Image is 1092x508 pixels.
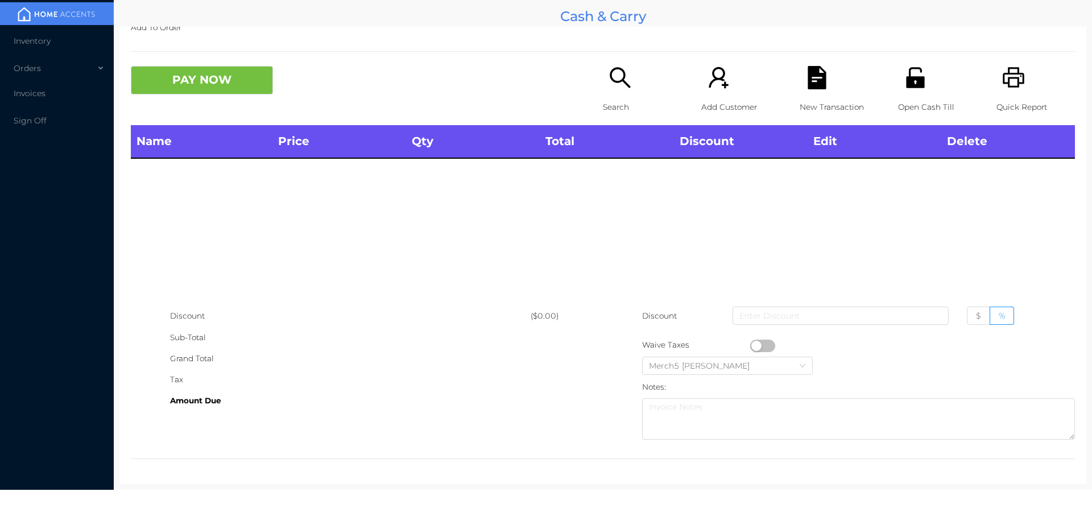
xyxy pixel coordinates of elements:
[808,125,941,158] th: Edit
[733,307,949,325] input: Enter Discount
[170,390,531,411] div: Amount Due
[1002,66,1025,89] i: icon: printer
[272,125,406,158] th: Price
[14,115,47,126] span: Sign Off
[540,125,673,158] th: Total
[642,382,666,391] label: Notes:
[707,66,730,89] i: icon: user-add
[603,97,681,118] p: Search
[674,125,808,158] th: Discount
[996,97,1075,118] p: Quick Report
[642,334,750,356] div: Waive Taxes
[14,36,51,46] span: Inventory
[800,97,878,118] p: New Transaction
[170,305,531,327] div: Discount
[131,66,273,94] button: PAY NOW
[170,369,531,390] div: Tax
[131,17,1075,38] p: Add To Order
[904,66,927,89] i: icon: unlock
[941,125,1075,158] th: Delete
[898,97,977,118] p: Open Cash Till
[799,362,806,370] i: icon: down
[805,66,829,89] i: icon: file-text
[976,311,981,321] span: $
[119,6,1086,27] div: Cash & Carry
[406,125,540,158] th: Qty
[170,327,531,348] div: Sub-Total
[642,305,678,327] p: Discount
[531,305,603,327] div: ($0.00)
[131,125,272,158] th: Name
[609,66,632,89] i: icon: search
[649,357,761,374] div: Merch5 Lawrence
[999,311,1005,321] span: %
[14,6,99,23] img: mainBanner
[14,88,45,98] span: Invoices
[701,97,780,118] p: Add Customer
[170,348,531,369] div: Grand Total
